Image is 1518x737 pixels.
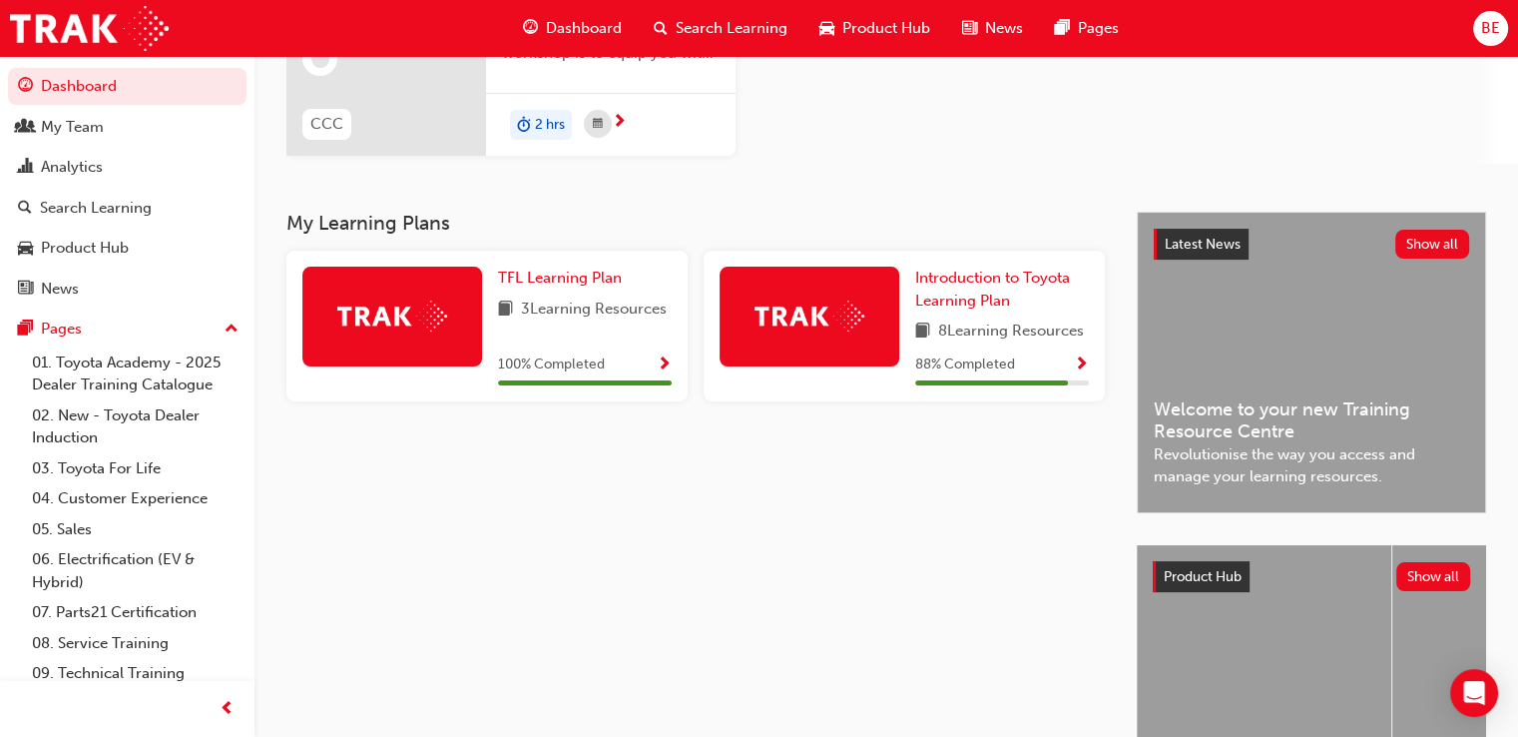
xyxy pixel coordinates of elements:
a: pages-iconPages [1039,8,1135,49]
button: Show all [1396,562,1471,591]
span: 100 % Completed [498,354,605,376]
span: prev-icon [220,697,235,722]
span: search-icon [18,200,32,218]
a: news-iconNews [946,8,1039,49]
a: search-iconSearch Learning [638,8,803,49]
div: Pages [41,318,82,341]
a: 08. Service Training [24,628,247,659]
span: Product Hub [842,17,930,40]
a: Search Learning [8,190,247,227]
a: Introduction to Toyota Learning Plan [915,267,1089,312]
a: 02. New - Toyota Dealer Induction [24,400,247,453]
button: BE [1473,11,1508,46]
span: 8 Learning Resources [938,320,1084,345]
span: search-icon [654,16,668,41]
a: Dashboard [8,68,247,105]
span: duration-icon [517,112,531,138]
span: pages-icon [18,321,33,339]
span: learningRecordVerb_NONE-icon [311,50,329,68]
a: 03. Toyota For Life [24,453,247,484]
span: TFL Learning Plan [498,269,622,287]
span: car-icon [819,16,834,41]
span: 2 hrs [535,114,565,137]
span: Show Progress [657,357,672,374]
span: Latest News [1165,236,1241,253]
span: Revolutionise the way you access and manage your learning resources. [1154,443,1469,488]
div: Open Intercom Messenger [1450,669,1498,717]
button: Show Progress [657,353,672,377]
span: people-icon [18,119,33,137]
span: calendar-icon [593,112,603,137]
a: Latest NewsShow allWelcome to your new Training Resource CentreRevolutionise the way you access a... [1137,212,1486,513]
span: news-icon [18,281,33,299]
span: chart-icon [18,159,33,177]
span: BE [1481,17,1500,40]
span: car-icon [18,240,33,258]
img: Trak [337,301,447,332]
span: guage-icon [523,16,538,41]
img: Trak [755,301,864,332]
span: Dashboard [546,17,622,40]
a: Analytics [8,149,247,186]
span: Introduction to Toyota Learning Plan [915,269,1070,310]
button: Pages [8,311,247,348]
span: book-icon [915,320,930,345]
div: My Team [41,116,104,139]
button: Show all [1395,230,1470,259]
div: Product Hub [41,237,129,260]
a: 06. Electrification (EV & Hybrid) [24,544,247,597]
a: guage-iconDashboard [507,8,638,49]
span: next-icon [612,114,627,132]
span: CCC [310,113,343,136]
button: Show Progress [1074,353,1089,377]
a: News [8,271,247,308]
span: 3 Learning Resources [521,298,667,323]
a: TFL Learning Plan [498,267,630,290]
div: Search Learning [40,197,152,220]
a: 07. Parts21 Certification [24,597,247,628]
span: 88 % Completed [915,354,1015,376]
a: Product Hub [8,230,247,267]
span: pages-icon [1055,16,1070,41]
span: Welcome to your new Training Resource Centre [1154,398,1469,443]
a: car-iconProduct Hub [803,8,946,49]
button: DashboardMy TeamAnalyticsSearch LearningProduct HubNews [8,64,247,311]
span: up-icon [225,317,239,343]
span: Pages [1078,17,1119,40]
span: news-icon [962,16,977,41]
div: News [41,278,79,301]
h3: My Learning Plans [286,212,1105,235]
a: Latest NewsShow all [1154,229,1469,261]
a: My Team [8,109,247,146]
span: News [985,17,1023,40]
a: 01. Toyota Academy - 2025 Dealer Training Catalogue [24,348,247,400]
img: Trak [10,6,169,51]
a: 04. Customer Experience [24,483,247,514]
span: Search Learning [676,17,787,40]
span: Show Progress [1074,357,1089,374]
span: guage-icon [18,78,33,96]
div: Analytics [41,156,103,179]
a: Product HubShow all [1153,561,1470,593]
a: 09. Technical Training [24,658,247,689]
a: 05. Sales [24,514,247,545]
span: Product Hub [1164,568,1242,585]
span: book-icon [498,298,513,323]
